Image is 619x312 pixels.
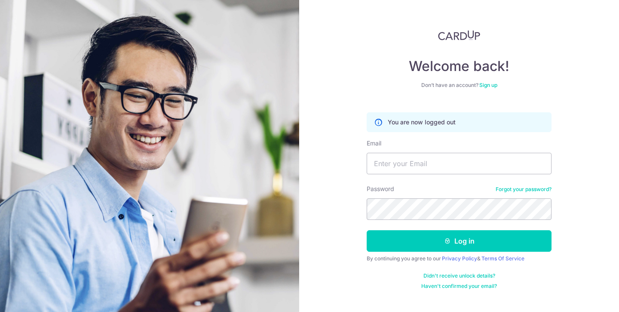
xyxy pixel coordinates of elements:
[481,255,524,262] a: Terms Of Service
[367,153,552,174] input: Enter your Email
[421,283,497,290] a: Haven't confirmed your email?
[367,58,552,75] h4: Welcome back!
[479,82,497,88] a: Sign up
[367,230,552,252] button: Log in
[367,139,381,148] label: Email
[367,255,552,262] div: By continuing you agree to our &
[388,118,456,127] p: You are now logged out
[442,255,477,262] a: Privacy Policy
[438,30,480,40] img: CardUp Logo
[496,186,552,193] a: Forgot your password?
[367,185,394,193] label: Password
[367,82,552,89] div: Don’t have an account?
[423,272,495,279] a: Didn't receive unlock details?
